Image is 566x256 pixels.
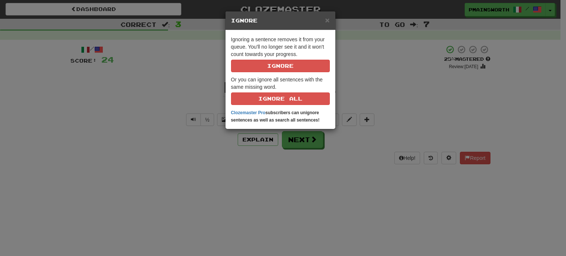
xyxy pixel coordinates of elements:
[231,76,330,105] p: Or you can ignore all sentences with the same missing word.
[231,110,320,123] strong: subscribers can unignore sentences as well as search all sentences!
[231,36,330,72] p: Ignoring a sentence removes it from your queue. You'll no longer see it and it won't count toward...
[231,92,330,105] button: Ignore All
[325,16,329,24] button: Close
[231,17,330,24] h5: Ignore
[231,110,266,115] a: Clozemaster Pro
[325,16,329,24] span: ×
[231,60,330,72] button: Ignore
